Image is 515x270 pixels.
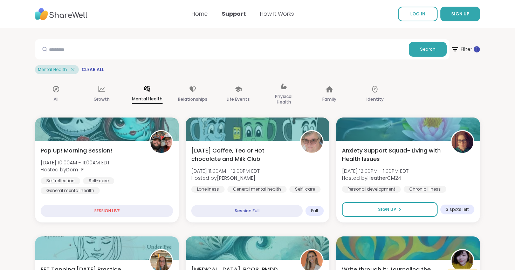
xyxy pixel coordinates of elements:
span: Full [311,208,318,214]
p: Physical Health [268,92,299,106]
p: All [54,95,59,104]
div: General mental health [41,187,100,194]
span: [DATE] Coffee, Tea or Hot chocolate and Milk Club [191,147,292,163]
img: HeatherCM24 [452,131,473,153]
div: Chronic Illness [404,186,446,193]
img: Dom_F [150,131,172,153]
p: Mental Health [132,95,163,104]
b: HeatherCM24 [368,175,401,182]
a: Home [192,10,208,18]
span: Mental Health [38,67,67,72]
span: [DATE] 11:00AM - 12:00PM EDT [191,168,260,175]
button: Sign Up [342,202,438,217]
div: SESSION LIVE [41,205,173,217]
span: Anxiety Support Squad- Living with Health Issues [342,147,443,163]
p: Growth [94,95,110,104]
button: Search [409,42,447,57]
span: Hosted by [41,166,110,173]
div: Self-care [289,186,321,193]
div: Session Full [191,205,303,217]
span: Sign Up [378,206,396,213]
div: Self-care [83,177,114,184]
a: LOG IN [398,7,438,21]
a: Support [222,10,246,18]
p: Life Events [227,95,250,104]
b: Dom_F [66,166,84,173]
p: Family [322,95,336,104]
span: [DATE] 10:00AM - 11:00AM EDT [41,159,110,166]
img: Susan [301,131,323,153]
span: 3 spots left [446,207,469,212]
span: Filter [451,41,480,58]
p: Identity [366,95,384,104]
span: Pop Up! Morning Session! [41,147,112,155]
span: Search [420,46,435,52]
span: [DATE] 12:00PM - 1:00PM EDT [342,168,408,175]
p: Relationships [178,95,207,104]
span: Hosted by [191,175,260,182]
b: [PERSON_NAME] [217,175,255,182]
button: SIGN UP [440,7,480,21]
a: How It Works [260,10,294,18]
div: Loneliness [191,186,225,193]
span: LOG IN [410,11,425,17]
span: Clear All [82,67,104,72]
img: ShareWell Nav Logo [35,5,88,24]
span: SIGN UP [451,11,469,17]
div: Self reflection [41,177,80,184]
div: General mental health [227,186,287,193]
span: 1 [476,47,478,52]
div: Personal development [342,186,401,193]
span: Hosted by [342,175,408,182]
button: Filter 1 [451,39,480,59]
